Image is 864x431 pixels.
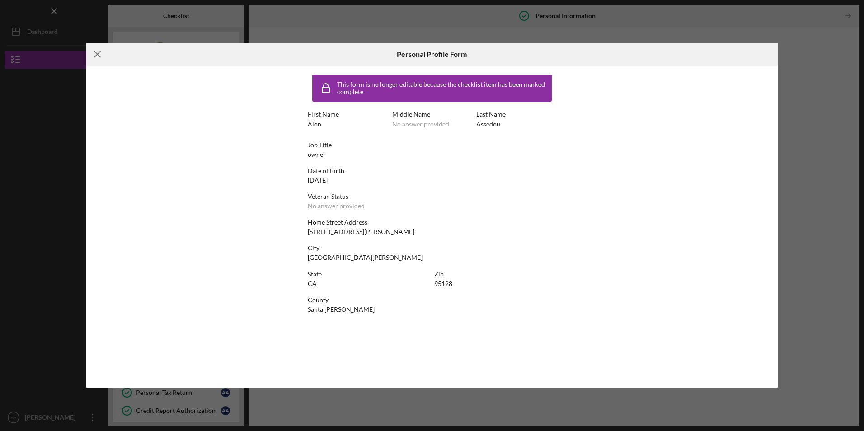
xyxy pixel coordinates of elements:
[308,254,423,261] div: [GEOGRAPHIC_DATA][PERSON_NAME]
[434,280,452,287] div: 95128
[308,167,556,174] div: Date of Birth
[308,202,365,210] div: No answer provided
[308,296,556,304] div: County
[434,271,556,278] div: Zip
[392,121,449,128] div: No answer provided
[337,81,549,95] div: This form is no longer editable because the checklist item has been marked complete
[308,228,414,235] div: [STREET_ADDRESS][PERSON_NAME]
[308,219,556,226] div: Home Street Address
[308,111,388,118] div: First Name
[397,50,467,58] h6: Personal Profile Form
[308,151,326,158] div: owner
[308,193,556,200] div: Veteran Status
[308,177,328,184] div: [DATE]
[308,121,321,128] div: Alon
[476,121,500,128] div: Assedou
[392,111,472,118] div: Middle Name
[308,244,556,252] div: City
[476,111,556,118] div: Last Name
[308,271,430,278] div: State
[308,280,317,287] div: CA
[308,306,375,313] div: Santa [PERSON_NAME]
[308,141,556,149] div: Job Title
